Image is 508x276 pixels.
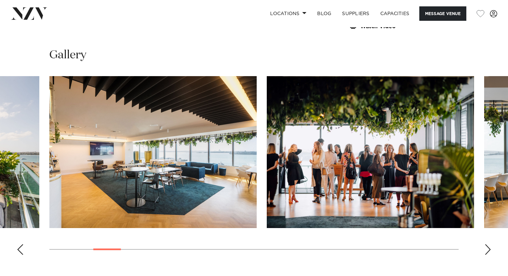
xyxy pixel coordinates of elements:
a: Locations [265,6,312,21]
h2: Gallery [49,48,86,63]
swiper-slide: 5 / 28 [267,76,474,228]
swiper-slide: 4 / 28 [49,76,257,228]
img: nzv-logo.png [11,7,47,19]
a: SUPPLIERS [337,6,375,21]
a: Capacities [375,6,415,21]
button: Message Venue [419,6,466,21]
a: BLOG [312,6,337,21]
